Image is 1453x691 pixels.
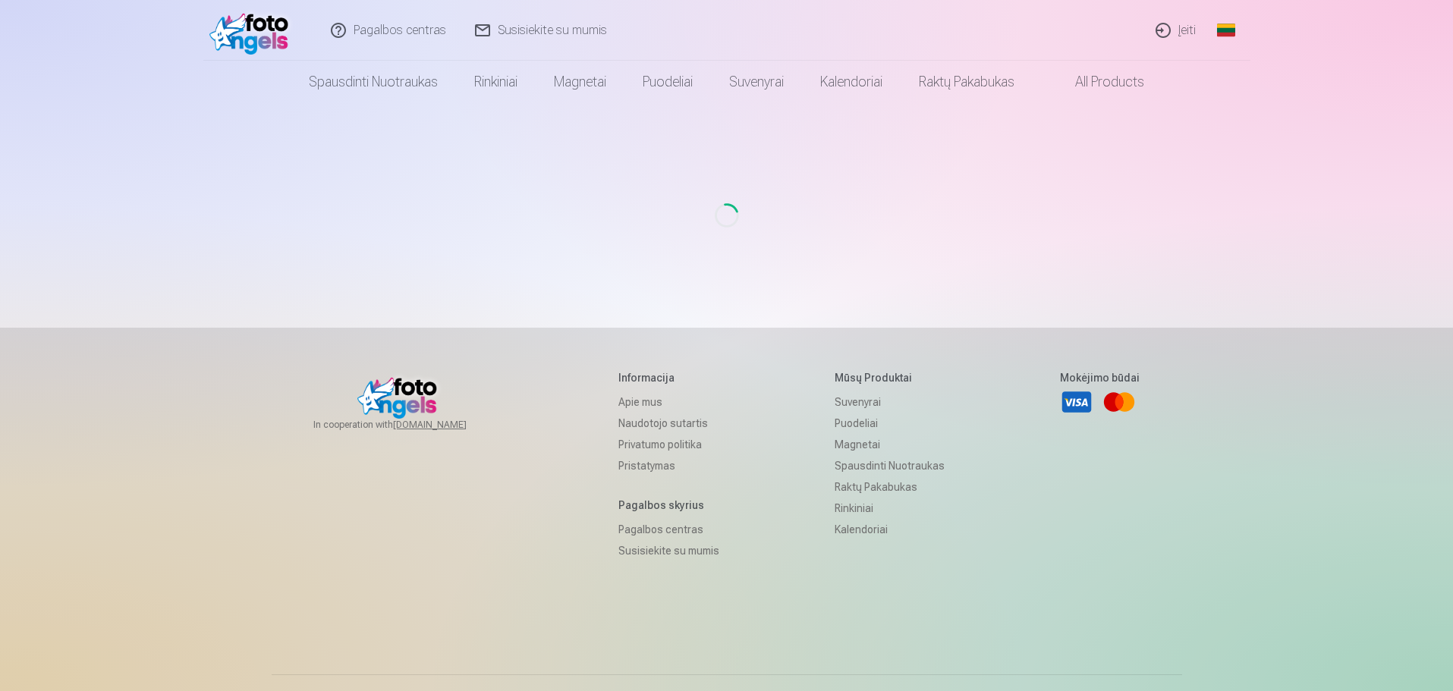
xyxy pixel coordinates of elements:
[313,419,503,431] span: In cooperation with
[618,498,719,513] h5: Pagalbos skyrius
[835,476,945,498] a: Raktų pakabukas
[835,455,945,476] a: Spausdinti nuotraukas
[901,61,1033,103] a: Raktų pakabukas
[835,498,945,519] a: Rinkiniai
[618,391,719,413] a: Apie mus
[618,434,719,455] a: Privatumo politika
[711,61,802,103] a: Suvenyrai
[291,61,456,103] a: Spausdinti nuotraukas
[209,6,297,55] img: /fa2
[624,61,711,103] a: Puodeliai
[835,370,945,385] h5: Mūsų produktai
[618,519,719,540] a: Pagalbos centras
[618,540,719,561] a: Susisiekite su mumis
[456,61,536,103] a: Rinkiniai
[536,61,624,103] a: Magnetai
[802,61,901,103] a: Kalendoriai
[618,455,719,476] a: Pristatymas
[618,413,719,434] a: Naudotojo sutartis
[1060,370,1140,385] h5: Mokėjimo būdai
[1102,385,1136,419] a: Mastercard
[393,419,503,431] a: [DOMAIN_NAME]
[1060,385,1093,419] a: Visa
[835,434,945,455] a: Magnetai
[835,413,945,434] a: Puodeliai
[618,370,719,385] h5: Informacija
[835,519,945,540] a: Kalendoriai
[835,391,945,413] a: Suvenyrai
[1033,61,1162,103] a: All products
